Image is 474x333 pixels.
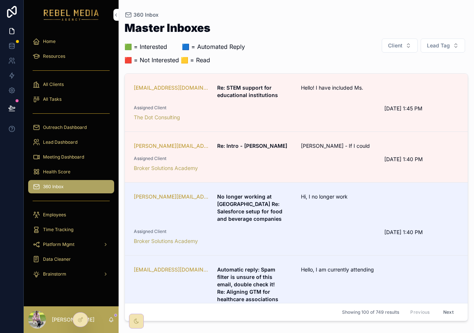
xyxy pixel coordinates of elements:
[134,266,208,273] a: [EMAIL_ADDRESS][DOMAIN_NAME]
[301,84,403,91] span: Hello! I have included Ms.
[43,227,73,233] span: Time Tracking
[133,11,159,19] span: 360 Inbox
[28,136,114,149] a: Lead Dashboard
[43,212,66,218] span: Employees
[382,39,418,53] button: Select Button
[134,237,198,245] a: Broker Solutions Academy
[28,208,114,222] a: Employees
[125,183,468,256] a: [PERSON_NAME][EMAIL_ADDRESS][PERSON_NAME][DOMAIN_NAME]No longer working at [GEOGRAPHIC_DATA] Re: ...
[421,39,465,53] button: Select Button
[28,78,114,91] a: All Clients
[28,93,114,106] a: All Tasks
[43,81,64,87] span: All Clients
[134,105,375,111] span: Assigned Client
[217,266,278,302] strong: Automatic reply: Spam filter is unsure of this email, double check it! Re: Aligning GTM for healt...
[134,84,208,91] a: [EMAIL_ADDRESS][DOMAIN_NAME]
[52,316,95,323] p: [PERSON_NAME]
[217,193,284,222] strong: No longer working at [GEOGRAPHIC_DATA] Re: Salesforce setup for food and beverage companies
[384,105,459,112] span: [DATE] 1:45 PM
[134,229,375,234] span: Assigned Client
[384,229,459,236] span: [DATE] 1:40 PM
[217,143,287,149] strong: Re: Intro - [PERSON_NAME]
[28,165,114,179] a: Health Score
[125,56,245,64] p: 🟥 = Not Interested 🟨 = Read
[134,142,208,150] a: [PERSON_NAME][EMAIL_ADDRESS][PERSON_NAME][DOMAIN_NAME]
[28,238,114,251] a: Platform Mgmt
[43,256,71,262] span: Data Cleaner
[28,253,114,266] a: Data Cleaner
[28,267,114,281] a: Brainstorm
[125,11,159,19] a: 360 Inbox
[217,84,278,98] strong: Re: STEM support for educational institutions
[438,306,459,318] button: Next
[43,53,65,59] span: Resources
[28,50,114,63] a: Resources
[43,96,62,102] span: All Tasks
[28,150,114,164] a: Meeting Dashboard
[125,22,245,33] h1: Master Inboxes
[125,42,245,51] p: 🟩 = Interested ‎ ‎ ‎ ‎ ‎ ‎‎ ‎ 🟦 = Automated Reply
[43,184,64,190] span: 360 Inbox
[43,242,74,247] span: Platform Mgmt
[134,114,180,121] a: The Dot Consulting
[427,42,450,49] span: Lead Tag
[43,124,87,130] span: Outreach Dashboard
[28,180,114,193] a: 360 Inbox
[28,121,114,134] a: Outreach Dashboard
[388,42,402,49] span: Client
[43,271,66,277] span: Brainstorm
[384,156,459,163] span: [DATE] 1:40 PM
[28,223,114,236] a: Time Tracking
[43,139,77,145] span: Lead Dashboard
[125,74,468,132] a: [EMAIL_ADDRESS][DOMAIN_NAME]Re: STEM support for educational institutionsHello! I have included M...
[134,156,375,161] span: Assigned Client
[43,154,84,160] span: Meeting Dashboard
[24,30,119,290] div: scrollable content
[43,39,56,44] span: Home
[342,309,399,315] span: Showing 100 of 749 results
[28,35,114,48] a: Home
[134,164,198,172] a: Broker Solutions Academy
[44,9,99,21] img: App logo
[301,266,403,273] span: Hello, I am currently attending
[43,169,70,175] span: Health Score
[125,132,468,183] a: [PERSON_NAME][EMAIL_ADDRESS][PERSON_NAME][DOMAIN_NAME]Re: Intro - [PERSON_NAME][PERSON_NAME] - If...
[301,142,403,150] span: [PERSON_NAME] - If I could
[301,193,403,200] span: Hi, I no longer work
[134,193,208,200] a: [PERSON_NAME][EMAIL_ADDRESS][PERSON_NAME][DOMAIN_NAME]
